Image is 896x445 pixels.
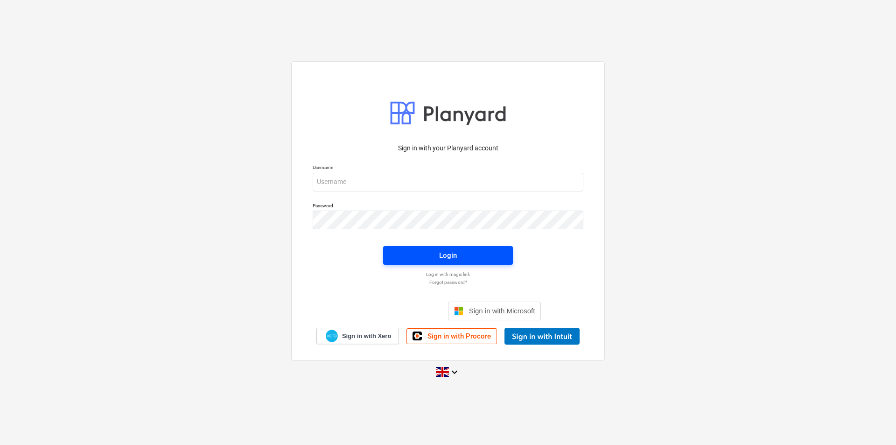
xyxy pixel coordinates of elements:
span: Sign in with Microsoft [469,307,535,315]
iframe: Chat Widget [849,400,896,445]
iframe: Sign in with Google Button [350,301,445,321]
img: Xero logo [326,330,338,342]
a: Log in with magic link [308,271,588,277]
p: Password [313,203,583,211]
img: Microsoft logo [454,306,463,316]
input: Username [313,173,583,191]
a: Sign in with Procore [406,328,497,344]
a: Sign in with Xero [316,328,399,344]
p: Sign in with your Planyard account [313,143,583,153]
span: Sign in with Xero [342,332,391,340]
i: keyboard_arrow_down [449,367,460,378]
p: Username [313,164,583,172]
span: Sign in with Procore [427,332,491,340]
a: Forgot password? [308,279,588,285]
button: Login [383,246,513,265]
div: Login [439,249,457,261]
